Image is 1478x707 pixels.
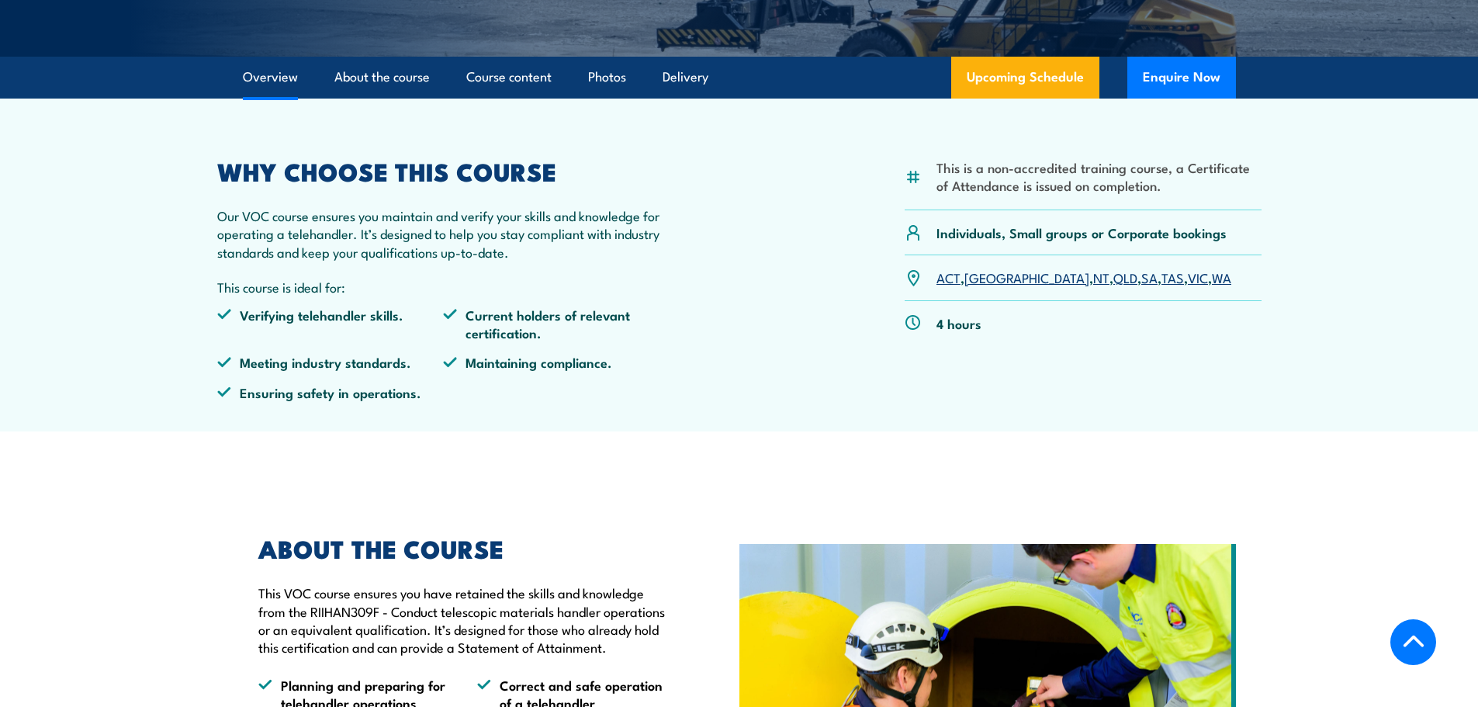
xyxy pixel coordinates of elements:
p: This course is ideal for: [217,278,670,296]
p: Individuals, Small groups or Corporate bookings [936,224,1227,241]
a: Overview [243,57,298,98]
li: Meeting industry standards. [217,353,444,371]
a: QLD [1113,268,1137,286]
a: Photos [588,57,626,98]
li: Current holders of relevant certification. [443,306,670,342]
a: ACT [936,268,961,286]
a: NT [1093,268,1109,286]
li: Ensuring safety in operations. [217,383,444,401]
a: SA [1141,268,1158,286]
a: About the course [334,57,430,98]
a: Delivery [663,57,708,98]
p: 4 hours [936,314,981,332]
li: Maintaining compliance. [443,353,670,371]
p: Our VOC course ensures you maintain and verify your skills and knowledge for operating a telehand... [217,206,670,261]
button: Enquire Now [1127,57,1236,99]
h2: WHY CHOOSE THIS COURSE [217,160,670,182]
li: This is a non-accredited training course, a Certificate of Attendance is issued on completion. [936,158,1262,195]
h2: ABOUT THE COURSE [258,537,668,559]
a: WA [1212,268,1231,286]
p: , , , , , , , [936,269,1231,286]
a: VIC [1188,268,1208,286]
a: Course content [466,57,552,98]
a: Upcoming Schedule [951,57,1099,99]
a: [GEOGRAPHIC_DATA] [964,268,1089,286]
a: TAS [1161,268,1184,286]
li: Verifying telehandler skills. [217,306,444,342]
p: This VOC course ensures you have retained the skills and knowledge from the RIIHAN309F - Conduct ... [258,584,668,657]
